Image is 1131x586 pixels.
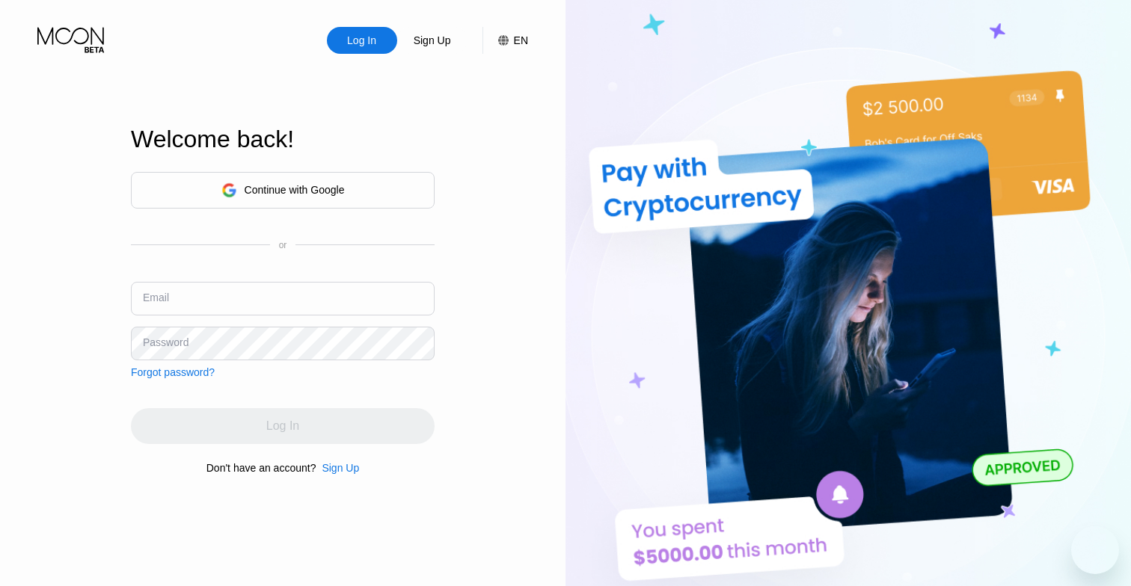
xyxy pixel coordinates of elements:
div: Email [143,292,169,303]
div: Log In [346,33,378,48]
div: Log In [327,27,397,54]
div: Sign Up [322,462,359,474]
div: Don't have an account? [206,462,316,474]
div: EN [514,34,528,46]
div: Sign Up [412,33,453,48]
div: or [279,240,287,250]
div: Forgot password? [131,366,215,378]
div: Password [143,336,188,348]
div: Continue with Google [131,172,435,209]
iframe: Button to launch messaging window [1071,526,1119,574]
div: Continue with Google [245,184,345,196]
div: EN [482,27,528,54]
div: Welcome back! [131,126,435,153]
div: Sign Up [397,27,468,54]
div: Sign Up [316,462,359,474]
